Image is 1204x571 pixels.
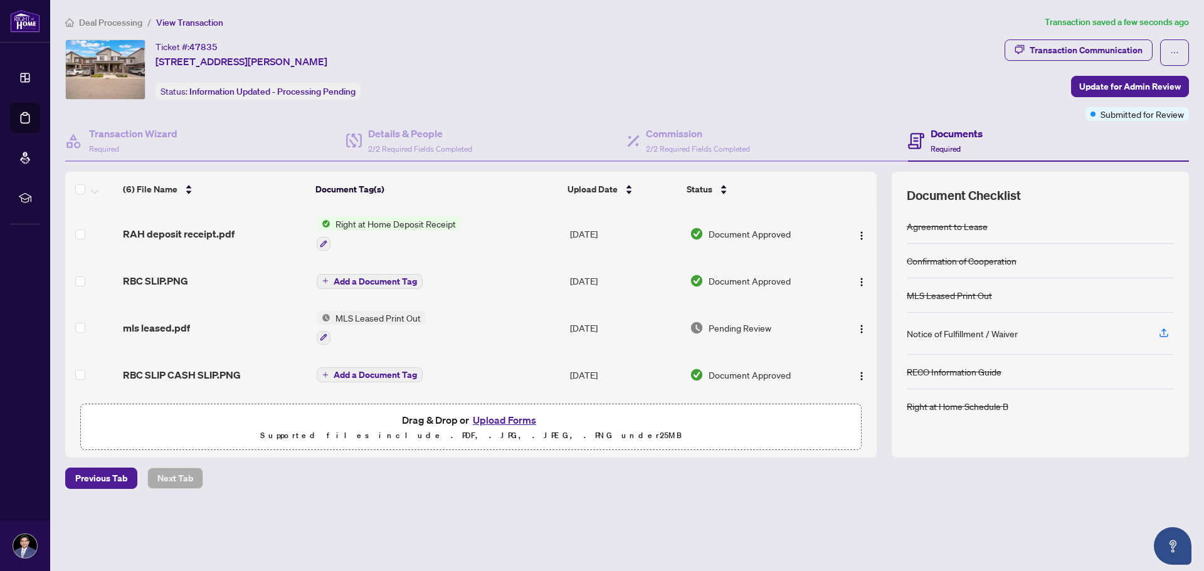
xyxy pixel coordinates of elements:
[75,468,127,488] span: Previous Tab
[857,231,867,241] img: Logo
[565,301,685,355] td: [DATE]
[690,227,704,241] img: Document Status
[88,428,853,443] p: Supported files include .PDF, .JPG, .JPEG, .PNG under 25 MB
[189,41,218,53] span: 47835
[565,355,685,395] td: [DATE]
[317,217,330,231] img: Status Icon
[368,144,472,154] span: 2/2 Required Fields Completed
[368,126,472,141] h4: Details & People
[469,412,540,428] button: Upload Forms
[690,368,704,382] img: Document Status
[907,254,1017,268] div: Confirmation of Cooperation
[857,324,867,334] img: Logo
[690,321,704,335] img: Document Status
[317,273,423,289] button: Add a Document Tag
[123,273,188,288] span: RBC SLIP.PNG
[118,172,311,207] th: (6) File Name
[147,15,151,29] li: /
[156,39,218,54] div: Ticket #:
[123,320,190,335] span: mls leased.pdf
[189,86,356,97] span: Information Updated - Processing Pending
[330,217,461,231] span: Right at Home Deposit Receipt
[1079,76,1181,97] span: Update for Admin Review
[907,327,1018,340] div: Notice of Fulfillment / Waiver
[1030,40,1143,60] div: Transaction Communication
[1154,527,1191,565] button: Open asap
[123,226,235,241] span: RAH deposit receipt.pdf
[565,395,685,449] td: [DATE]
[317,311,426,345] button: Status IconMLS Leased Print Out
[81,404,861,451] span: Drag & Drop orUpload FormsSupported files include .PDF, .JPG, .JPEG, .PNG under25MB
[1005,39,1153,61] button: Transaction Communication
[907,219,988,233] div: Agreement to Lease
[857,277,867,287] img: Logo
[931,126,983,141] h4: Documents
[317,311,330,325] img: Status Icon
[646,144,750,154] span: 2/2 Required Fields Completed
[79,17,142,28] span: Deal Processing
[1170,48,1179,57] span: ellipsis
[646,126,750,141] h4: Commission
[852,318,872,338] button: Logo
[907,187,1021,204] span: Document Checklist
[317,274,423,289] button: Add a Document Tag
[89,144,119,154] span: Required
[709,227,791,241] span: Document Approved
[709,274,791,288] span: Document Approved
[65,468,137,489] button: Previous Tab
[852,365,872,385] button: Logo
[562,172,682,207] th: Upload Date
[1071,76,1189,97] button: Update for Admin Review
[123,182,177,196] span: (6) File Name
[156,83,361,100] div: Status:
[682,172,831,207] th: Status
[565,207,685,261] td: [DATE]
[852,271,872,291] button: Logo
[123,367,241,382] span: RBC SLIP CASH SLIP.PNG
[907,288,992,302] div: MLS Leased Print Out
[156,17,223,28] span: View Transaction
[565,261,685,301] td: [DATE]
[931,144,961,154] span: Required
[147,468,203,489] button: Next Tab
[1045,15,1189,29] article: Transaction saved a few seconds ago
[330,311,426,325] span: MLS Leased Print Out
[317,217,461,251] button: Status IconRight at Home Deposit Receipt
[852,224,872,244] button: Logo
[907,365,1001,379] div: RECO Information Guide
[13,534,37,558] img: Profile Icon
[156,54,327,69] span: [STREET_ADDRESS][PERSON_NAME]
[66,40,145,99] img: IMG-W12304731_1.jpg
[402,412,540,428] span: Drag & Drop or
[334,370,417,379] span: Add a Document Tag
[310,172,562,207] th: Document Tag(s)
[317,367,423,382] button: Add a Document Tag
[709,368,791,382] span: Document Approved
[687,182,712,196] span: Status
[10,9,40,33] img: logo
[322,278,329,284] span: plus
[690,274,704,288] img: Document Status
[857,371,867,381] img: Logo
[322,372,329,378] span: plus
[65,18,74,27] span: home
[709,321,771,335] span: Pending Review
[1101,107,1184,121] span: Submitted for Review
[907,399,1008,413] div: Right at Home Schedule B
[89,126,177,141] h4: Transaction Wizard
[568,182,618,196] span: Upload Date
[334,277,417,286] span: Add a Document Tag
